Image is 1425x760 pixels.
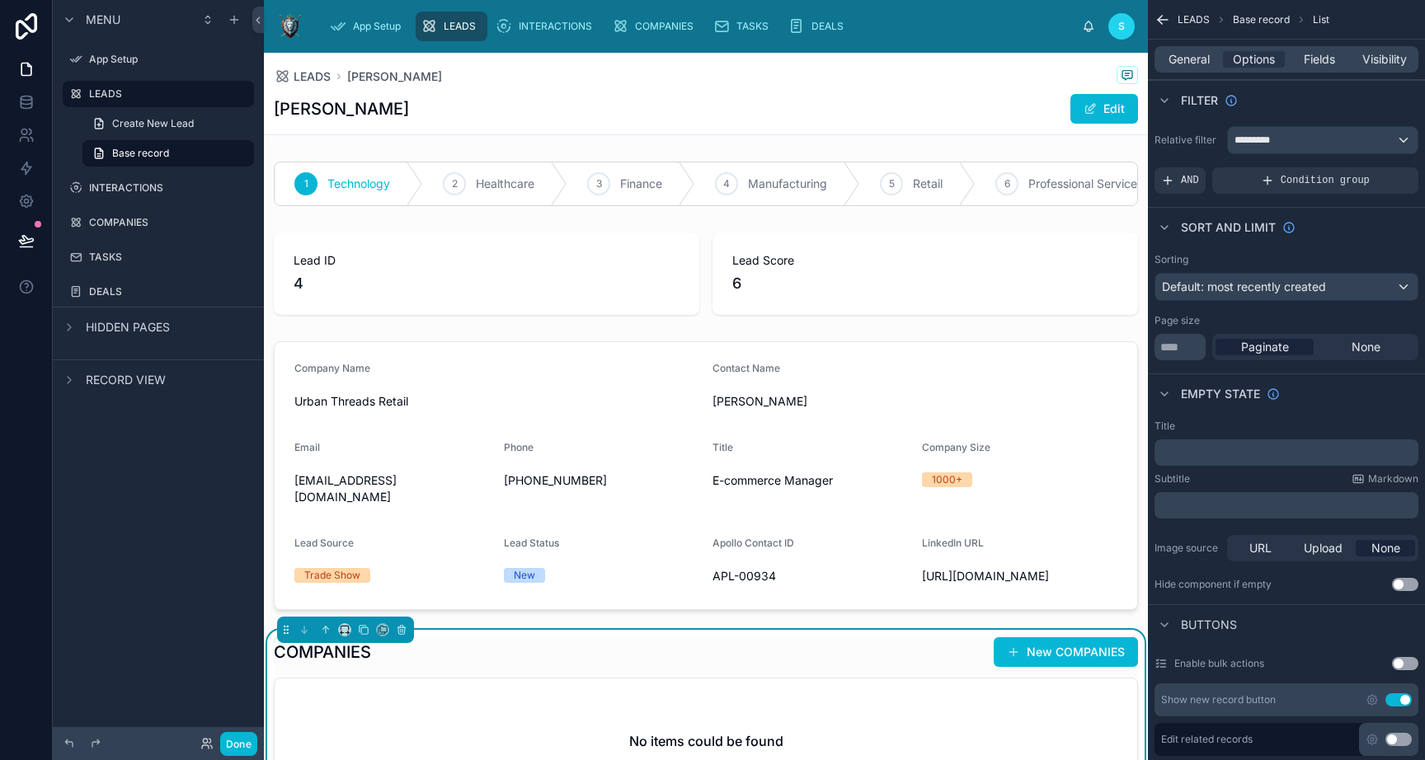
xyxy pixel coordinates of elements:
[82,110,254,137] a: Create New Lead
[1181,219,1276,236] span: Sort And Limit
[220,732,257,756] button: Done
[1181,617,1237,633] span: Buttons
[274,68,331,85] a: LEADS
[1162,279,1326,293] span: Default: most recently created
[63,244,254,270] a: TASKS
[1181,386,1260,402] span: Empty state
[1281,174,1370,187] span: Condition group
[63,279,254,305] a: DEALS
[1371,540,1400,556] span: None
[1155,439,1418,466] div: scrollable content
[1233,13,1290,26] span: Base record
[1155,472,1190,486] label: Subtitle
[82,140,254,167] a: Base record
[89,53,251,66] label: App Setup
[347,68,442,85] a: [PERSON_NAME]
[86,319,170,335] span: Hidden pages
[1241,339,1289,355] span: Paginate
[277,13,303,40] img: App logo
[1174,657,1264,670] label: Enable bulk actions
[1304,540,1343,556] span: Upload
[294,68,331,85] span: LEADS
[1362,51,1407,68] span: Visibility
[274,97,409,120] h1: [PERSON_NAME]
[994,637,1138,667] button: New COMPANIES
[629,731,783,751] h2: No items could be found
[89,181,251,195] label: INTERACTIONS
[89,285,251,298] label: DEALS
[63,81,254,107] a: LEADS
[1161,733,1253,746] label: Edit related records
[325,12,412,41] a: App Setup
[112,147,169,160] span: Base record
[1249,540,1272,556] span: URL
[353,20,401,33] span: App Setup
[708,12,780,41] a: TASKS
[1155,253,1188,266] label: Sorting
[89,216,251,229] label: COMPANIES
[1155,134,1220,147] label: Relative filter
[1352,472,1418,486] a: Markdown
[1161,693,1276,706] div: Show new record button
[736,20,769,33] span: TASKS
[63,175,254,201] a: INTERACTIONS
[1304,51,1335,68] span: Fields
[86,12,120,28] span: Menu
[86,372,166,388] span: Record view
[1181,174,1199,187] span: AND
[63,46,254,73] a: App Setup
[63,209,254,236] a: COMPANIES
[1118,20,1125,33] span: S
[1155,314,1200,327] label: Page size
[491,12,604,41] a: INTERACTIONS
[89,251,251,264] label: TASKS
[274,640,371,664] h1: COMPANIES
[444,20,476,33] span: LEADS
[1169,51,1210,68] span: General
[1070,94,1138,124] button: Edit
[1155,492,1418,518] div: scrollable content
[1178,13,1210,26] span: LEADS
[1181,92,1218,109] span: Filter
[89,87,244,101] label: LEADS
[1155,273,1418,301] button: Default: most recently created
[1155,542,1220,555] label: Image source
[783,12,855,41] a: DEALS
[317,8,1082,45] div: scrollable content
[519,20,592,33] span: INTERACTIONS
[416,12,487,41] a: LEADS
[1155,578,1272,591] div: Hide component if empty
[1233,51,1275,68] span: Options
[607,12,705,41] a: COMPANIES
[1368,472,1418,486] span: Markdown
[112,117,194,130] span: Create New Lead
[1352,339,1380,355] span: None
[1313,13,1329,26] span: List
[635,20,694,33] span: COMPANIES
[811,20,844,33] span: DEALS
[1155,420,1175,433] label: Title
